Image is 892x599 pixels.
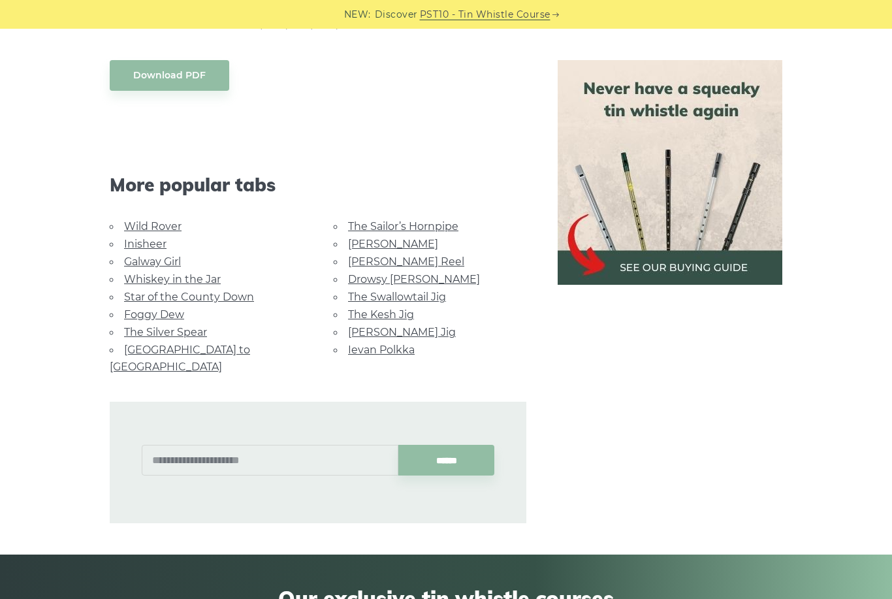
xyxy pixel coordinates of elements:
a: The Swallowtail Jig [348,291,446,303]
a: [GEOGRAPHIC_DATA] to [GEOGRAPHIC_DATA] [110,344,250,373]
a: Drowsy [PERSON_NAME] [348,273,480,285]
span: More popular tabs [110,174,526,196]
a: Download PDF [110,60,229,91]
a: Star of the County Down [124,291,254,303]
a: [PERSON_NAME] [348,238,438,250]
a: Inisheer [124,238,167,250]
a: PST10 - Tin Whistle Course [420,7,550,22]
img: tin whistle buying guide [558,60,782,285]
span: NEW: [344,7,371,22]
a: [PERSON_NAME] Reel [348,255,464,268]
a: Galway Girl [124,255,181,268]
a: The Kesh Jig [348,308,414,321]
a: Ievan Polkka [348,344,415,356]
a: Wild Rover [124,220,182,233]
a: The Silver Spear [124,326,207,338]
a: Foggy Dew [124,308,184,321]
a: [PERSON_NAME] Jig [348,326,456,338]
a: The Sailor’s Hornpipe [348,220,458,233]
span: Discover [375,7,418,22]
a: Whiskey in the Jar [124,273,221,285]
